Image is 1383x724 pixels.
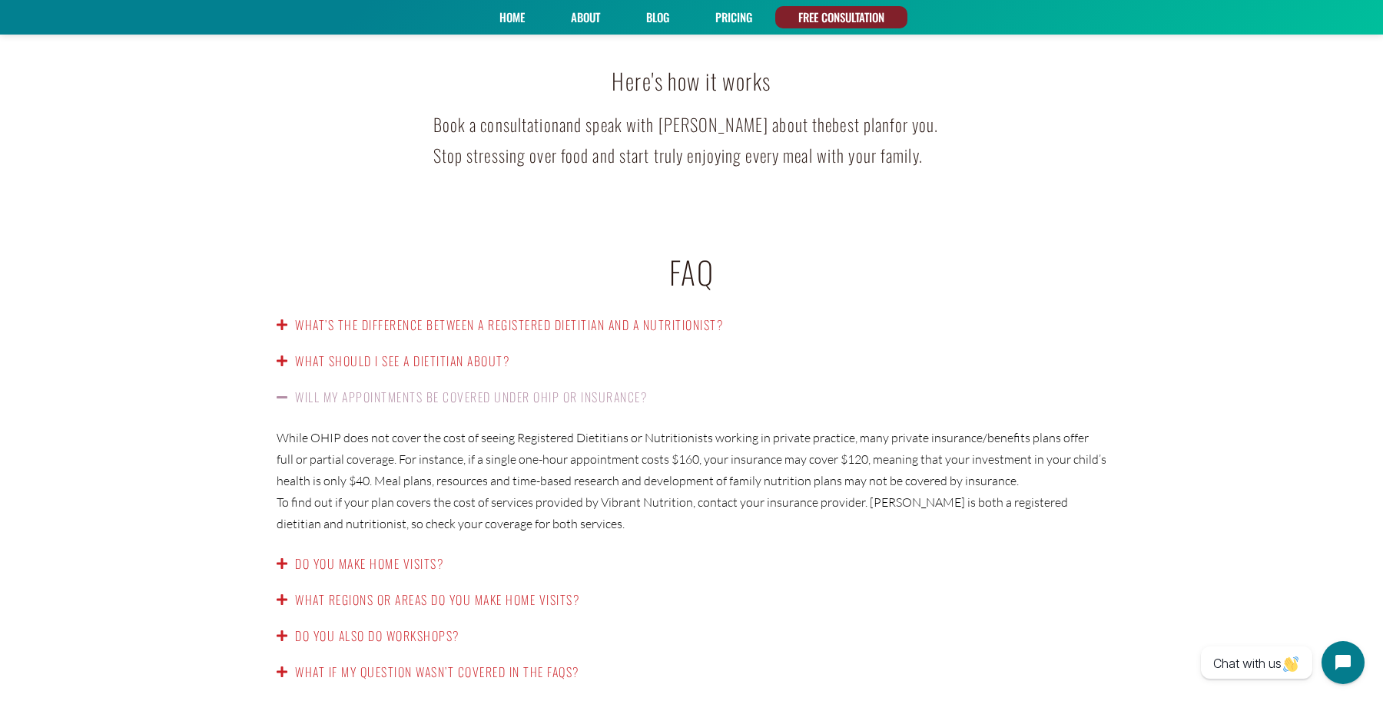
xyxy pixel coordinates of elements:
[261,654,1122,690] div: What if my question wasn’t covered in the FAQs?
[565,6,605,28] a: About
[295,554,443,573] a: Do you make home visits?
[494,6,530,28] a: Home
[295,626,459,645] a: Do you also do workshops?
[710,6,758,28] a: PRICING
[261,307,1122,343] div: What’s the difference between a registered dietitian and a nutritionist?
[295,352,509,370] a: What should I see a dietitian about?
[295,663,579,681] a: What if my question wasn’t covered in the FAQs?
[277,491,1106,534] p: To find out if your plan covers the cost of services provided by Vibrant Nutrition, contact your ...
[641,6,675,28] a: Blog
[295,590,579,609] a: What regions or areas do you make home visits?
[793,6,890,28] a: FREE CONSULTATION
[433,109,950,171] h4: and speak with [PERSON_NAME] about the for you. Stop stressing over food and start truly enjoying...
[261,252,1122,292] h1: FAQ
[261,343,1122,379] div: What should I see a dietitian about?
[295,388,647,406] a: Will my appointments be covered under OHIP or insurance?
[261,582,1122,618] div: What regions or areas do you make home visits?
[277,427,1106,491] p: While OHIP does not cover the cost of seeing Registered Dietitians or Nutritionists working in pr...
[261,415,1122,546] div: Will my appointments be covered under OHIP or insurance?
[832,111,890,137] span: best plan
[261,546,1122,582] div: Do you make home visits?
[295,316,723,334] a: What’s the difference between a registered dietitian and a nutritionist?
[261,618,1122,654] div: Do you also do workshops?
[261,379,1122,415] div: Will my appointments be covered under OHIP or insurance?
[433,111,559,137] a: Book a consultation
[433,61,950,101] h2: Here's how it works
